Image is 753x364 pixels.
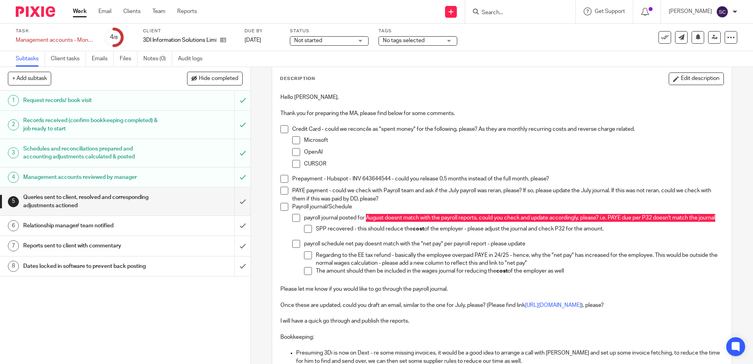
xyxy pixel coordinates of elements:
p: Thank you for preparing the MA, please find below for some comments. [280,110,723,117]
p: Payroll journal/Schedule [292,203,723,211]
div: 3 [8,147,19,158]
label: Task [16,28,95,34]
a: Work [73,7,87,15]
span: Hide completed [199,76,238,82]
div: Management accounts - Monthly [16,36,95,44]
div: 7 [8,240,19,251]
h1: Management accounts reviewed by manager [23,171,159,183]
p: Bookkeeping: [280,333,723,341]
h1: Schedules and reconciliations prepared and accounting adjustments calculated & posted [23,143,159,163]
div: 1 [8,95,19,106]
h1: Relationship manager/ team notified [23,220,159,232]
img: svg%3E [716,6,729,18]
label: Client [143,28,235,34]
p: Hello [PERSON_NAME], [280,93,723,101]
p: Please let me know if you would like to go through the payroll journal. [280,285,723,293]
div: 4 [8,172,19,183]
a: Files [120,51,137,67]
span: Not started [294,38,322,43]
p: I will have a quick go through and publish the reports. [280,317,723,325]
p: CURSOR [304,160,723,168]
p: Once these are updated, could you draft an email, similar to the one for July, please? (Please fi... [280,301,723,309]
strong: cost [496,268,508,274]
button: Edit description [669,72,724,85]
a: Reports [177,7,197,15]
p: The amount should then be included in the wages journal for reducing the of the employer as well [316,267,723,275]
label: Status [290,28,369,34]
div: 4 [110,33,118,42]
div: 6 [8,220,19,231]
p: payroll journal posted for August doesnt match with the payroll reports, could you check and upda... [304,214,723,222]
a: [URL][DOMAIN_NAME] [525,303,581,308]
a: Emails [92,51,114,67]
a: Notes (0) [143,51,172,67]
p: Prepayment - Hubspot - INV 643644544 - could you release 0.5 months instead of the full month, pl... [292,175,723,183]
h1: Records received (confirm bookkeeping completed) & job ready to start [23,115,159,135]
button: + Add subtask [8,72,51,85]
button: Hide completed [187,72,243,85]
p: [PERSON_NAME] [669,7,712,15]
p: OpenAI [304,148,723,156]
strong: cost [413,226,424,232]
div: 8 [8,261,19,272]
p: PAYE payment - could we check with Payroll team and ask if the July payroll was reran, please? If... [292,187,723,203]
span: No tags selected [383,38,425,43]
span: Get Support [595,9,625,14]
h1: Request records/ book visit [23,95,159,106]
h1: Reports sent to client with commentary [23,240,159,252]
span: [DATE] [245,37,261,43]
p: Description [280,76,315,82]
img: Pixie [16,6,55,17]
div: 5 [8,196,19,207]
div: 2 [8,119,19,130]
p: payroll schedule net pay doesnt match with the "net pay" per payroll report - please update [304,240,723,248]
a: Clients [123,7,141,15]
a: Team [152,7,165,15]
h1: Dates locked in software to prevent back posting [23,260,159,272]
input: Search [481,9,552,17]
p: Regarding to the EE tax refund - basically the employee overpaid PAYE in 24/25 - hence, why the "... [316,251,723,267]
p: SPP recovered - this should reduce the of the employer - please adjust the journal and check P32 ... [316,225,723,233]
a: Subtasks [16,51,45,67]
a: Client tasks [51,51,86,67]
p: Credit Card - could we reconcile as "spent money" for the following, please? As they are monthly ... [292,125,723,133]
label: Tags [378,28,457,34]
a: Email [98,7,111,15]
a: Audit logs [178,51,208,67]
p: 3DI Information Solutions Limited [143,36,216,44]
small: /8 [113,35,118,40]
label: Due by [245,28,280,34]
h1: Queries sent to client, resolved and corresponding adjustments actioned [23,191,159,212]
p: Microsoft [304,136,723,144]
